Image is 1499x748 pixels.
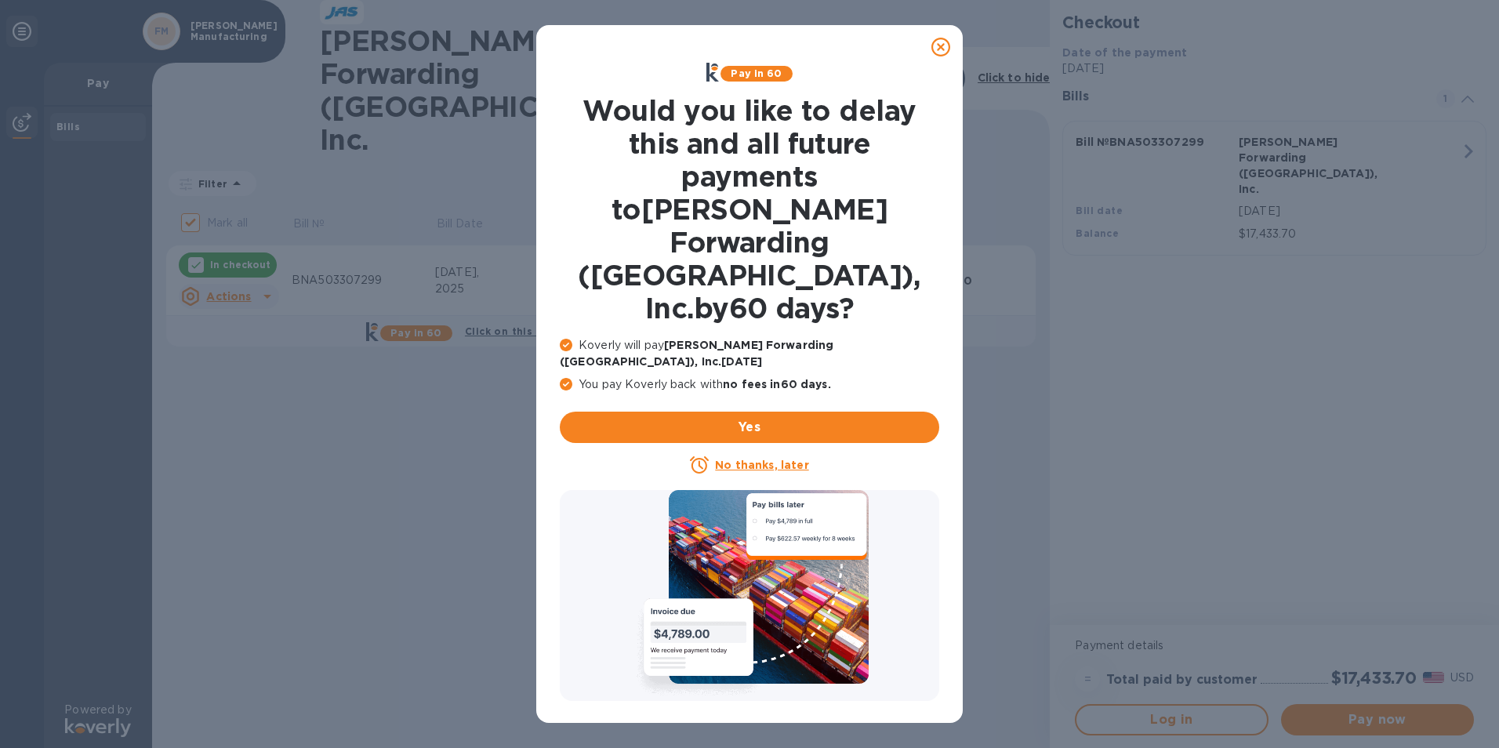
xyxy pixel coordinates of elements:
[731,67,782,79] b: Pay in 60
[560,94,939,325] h1: Would you like to delay this and all future payments to [PERSON_NAME] Forwarding ([GEOGRAPHIC_DAT...
[572,418,927,437] span: Yes
[560,412,939,443] button: Yes
[723,378,830,390] b: no fees in 60 days .
[715,459,808,471] u: No thanks, later
[560,339,833,368] b: [PERSON_NAME] Forwarding ([GEOGRAPHIC_DATA]), Inc. [DATE]
[560,337,939,370] p: Koverly will pay
[560,376,939,393] p: You pay Koverly back with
